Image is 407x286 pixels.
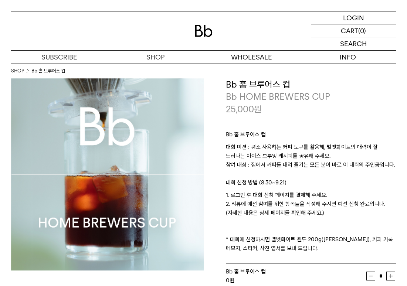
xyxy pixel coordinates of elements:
p: WHOLESALE [204,51,300,64]
p: SEARCH [340,37,367,50]
li: Bb 홈 브루어스 컵 [31,67,65,75]
p: (0) [358,24,366,37]
img: Bb 홈 브루어스 컵 [11,78,204,271]
p: INFO [300,51,396,64]
img: 로고 [195,25,213,37]
button: 증가 [386,272,395,280]
span: Bb 홈 브루어스 컵 [226,268,266,275]
p: 대회 신청 방법 (8.30~9.21) [226,178,396,191]
h3: Bb 홈 브루어스 컵 [226,78,396,91]
p: 1. 로그인 후 대회 신청 페이지를 결제해 주세요. 2. 리뷰에 예선 참여를 위한 항목들을 작성해 주시면 예선 신청 완료입니다. (자세한 내용은 상세 페이지를 확인해 주세요.... [226,191,396,253]
p: Bb HOME BREWERS CUP [226,91,396,103]
a: SUBSCRIBE [11,51,107,64]
a: SHOP [11,67,24,75]
a: CART (0) [311,24,396,37]
p: 대회 미션 : 평소 사용하는 커피 도구를 활용해, 벨벳화이트의 매력이 잘 드러나는 아이스 브루잉 레시피를 공유해 주세요. 참여 대상 : 집에서 커피를 내려 즐기는 모든 분이 ... [226,143,396,178]
p: LOGIN [343,11,364,24]
a: LOGIN [311,11,396,24]
div: 원 [226,276,367,285]
span: 원 [254,104,262,115]
button: 감소 [366,272,375,280]
p: Bb 홈 브루어스 컵 [226,130,396,143]
p: 25,000 [226,103,262,116]
strong: 0 [226,277,230,284]
p: CART [341,24,358,37]
a: SHOP [107,51,203,64]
